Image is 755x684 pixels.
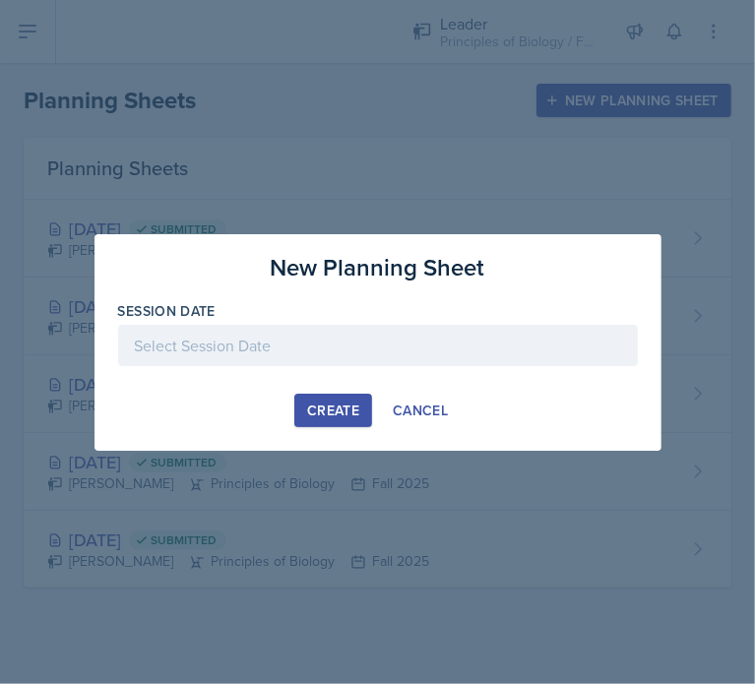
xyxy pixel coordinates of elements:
[118,301,216,321] label: Session Date
[393,403,448,418] div: Cancel
[294,394,372,427] button: Create
[380,394,461,427] button: Cancel
[271,250,485,285] h3: New Planning Sheet
[307,403,359,418] div: Create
